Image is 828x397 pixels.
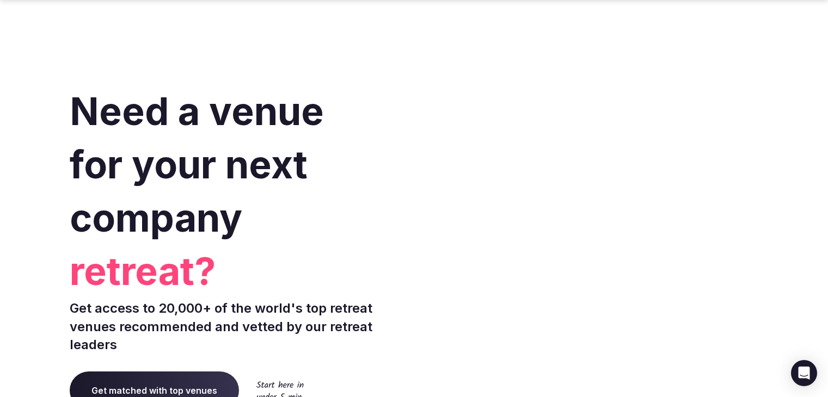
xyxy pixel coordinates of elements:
[70,88,324,241] span: Need a venue for your next company
[70,245,410,298] span: retreat?
[791,360,817,386] div: Open Intercom Messenger
[70,299,410,354] p: Get access to 20,000+ of the world's top retreat venues recommended and vetted by our retreat lea...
